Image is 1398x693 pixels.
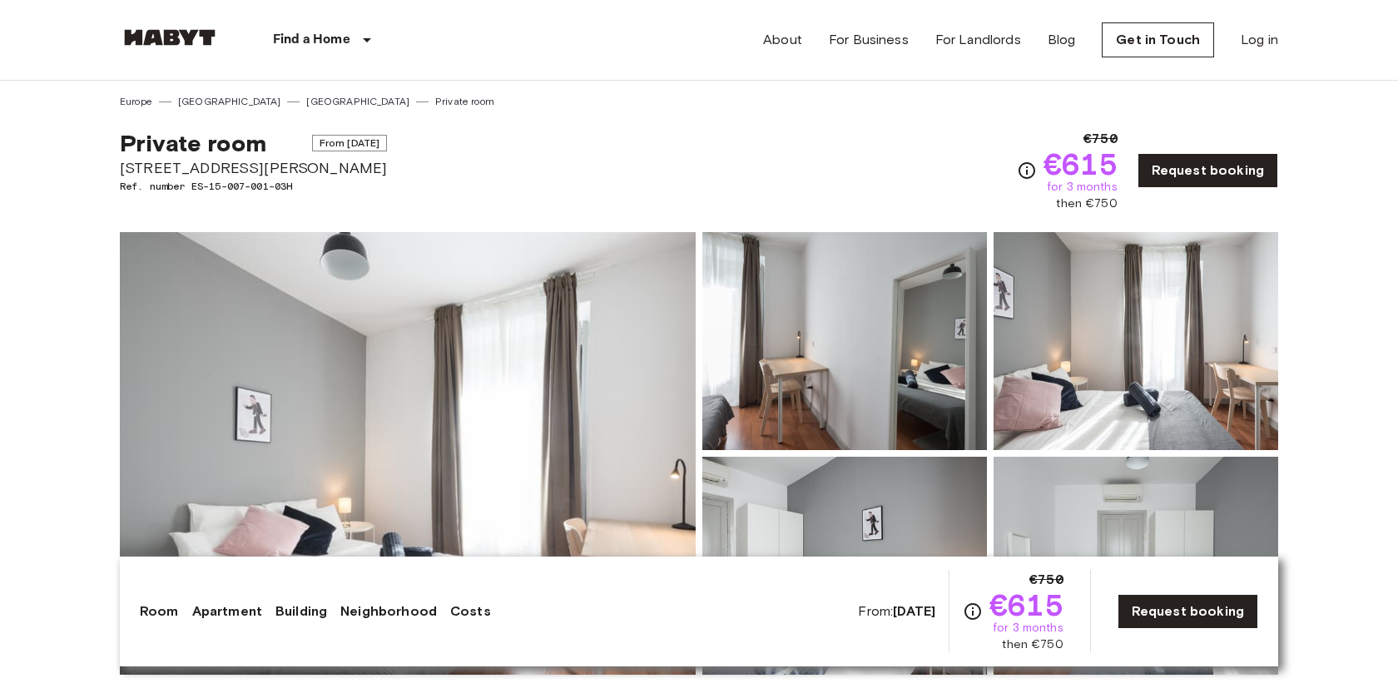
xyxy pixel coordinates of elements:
svg: Check cost overview for full price breakdown. Please note that discounts apply to new joiners onl... [1017,161,1037,181]
a: Europe [120,94,152,109]
img: Picture of unit ES-15-007-001-03H [994,457,1278,675]
span: then €750 [1002,636,1063,653]
img: Habyt [120,29,220,46]
span: Ref. number ES-15-007-001-03H [120,179,387,194]
a: Apartment [192,601,262,621]
p: Find a Home [273,30,350,50]
a: Room [140,601,179,621]
a: Private room [435,94,494,109]
a: About [763,30,802,50]
a: Request booking [1138,153,1278,188]
span: €615 [1044,149,1118,179]
img: Marketing picture of unit ES-15-007-001-03H [120,232,696,675]
span: for 3 months [993,620,1063,636]
a: Request booking [1118,594,1258,629]
span: [STREET_ADDRESS][PERSON_NAME] [120,157,387,179]
a: For Business [829,30,909,50]
a: [GEOGRAPHIC_DATA] [178,94,281,109]
span: From [DATE] [312,135,388,151]
a: [GEOGRAPHIC_DATA] [306,94,409,109]
span: €615 [989,590,1063,620]
a: Neighborhood [340,601,437,621]
span: for 3 months [1047,179,1118,196]
span: Private room [120,129,266,157]
a: Get in Touch [1102,22,1214,57]
span: From: [858,602,935,621]
a: Log in [1241,30,1278,50]
img: Picture of unit ES-15-007-001-03H [994,232,1278,450]
img: Picture of unit ES-15-007-001-03H [702,232,987,450]
svg: Check cost overview for full price breakdown. Please note that discounts apply to new joiners onl... [963,601,983,621]
a: Costs [450,601,491,621]
span: €750 [1029,570,1063,590]
a: Blog [1048,30,1076,50]
b: [DATE] [893,603,935,619]
span: €750 [1083,129,1118,149]
a: Building [275,601,327,621]
span: then €750 [1056,196,1117,212]
img: Picture of unit ES-15-007-001-03H [702,457,987,675]
a: For Landlords [935,30,1021,50]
